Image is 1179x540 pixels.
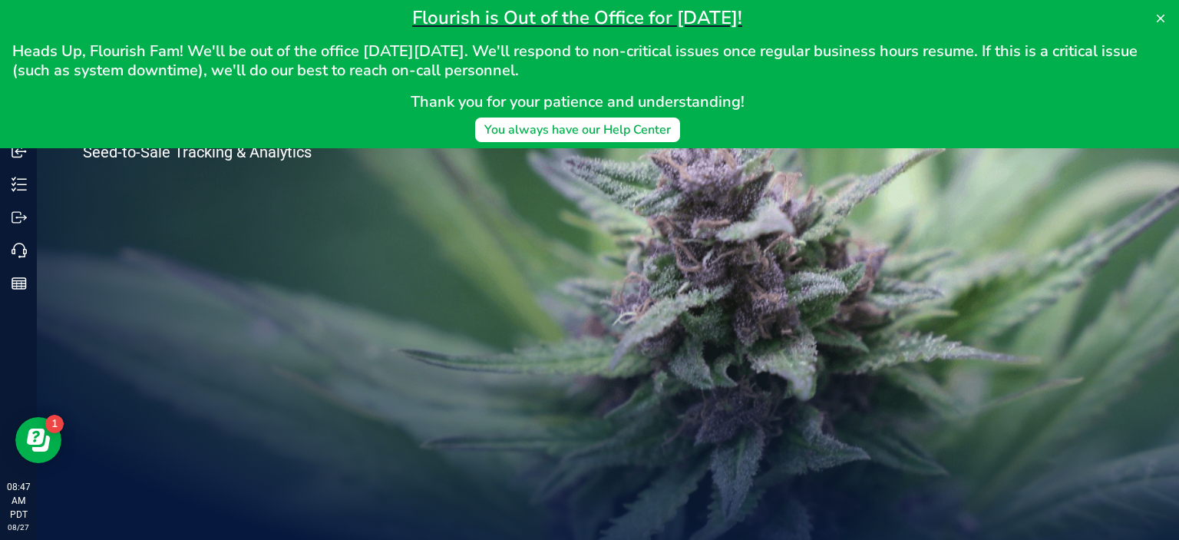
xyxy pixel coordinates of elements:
p: 08:47 AM PDT [7,480,30,522]
inline-svg: Inventory [12,177,27,192]
iframe: Resource center [15,417,61,463]
iframe: Resource center unread badge [45,415,64,433]
inline-svg: Call Center [12,243,27,258]
span: Flourish is Out of the Office for [DATE]! [412,5,742,30]
span: Thank you for your patience and understanding! [411,91,745,112]
span: Heads Up, Flourish Fam! We'll be out of the office [DATE][DATE]. We'll respond to non-critical is... [12,41,1141,81]
p: 08/27 [7,522,30,533]
inline-svg: Reports [12,276,27,291]
inline-svg: Inbound [12,144,27,159]
div: You always have our Help Center [484,121,671,139]
p: Seed-to-Sale Tracking & Analytics [83,144,375,160]
inline-svg: Outbound [12,210,27,225]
